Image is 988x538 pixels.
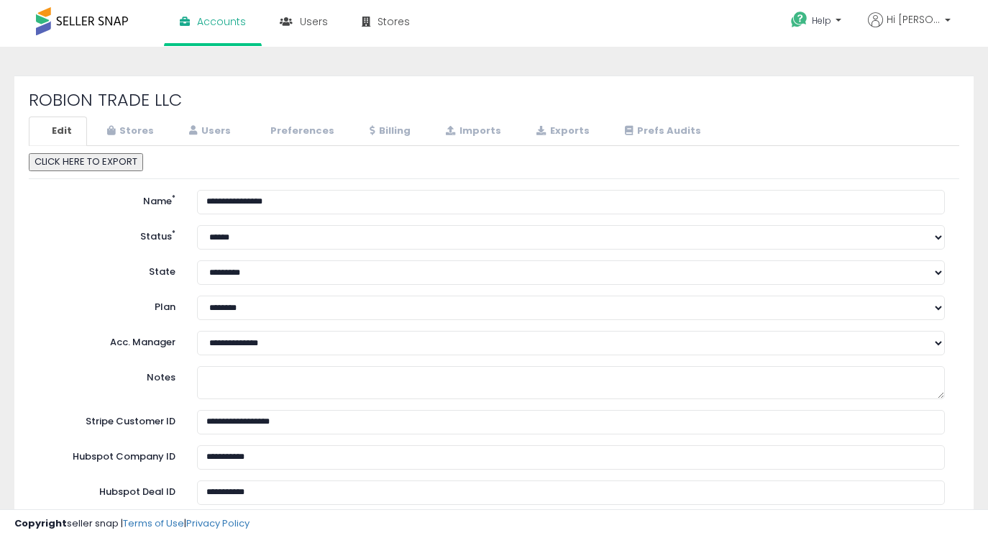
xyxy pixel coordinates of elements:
a: Hi [PERSON_NAME] [868,12,951,45]
a: Imports [427,117,516,146]
a: Users [170,117,246,146]
button: CLICK HERE TO EXPORT [29,153,143,171]
label: Name [32,190,186,209]
div: seller snap | | [14,517,250,531]
a: Prefs Audits [606,117,716,146]
a: Preferences [247,117,349,146]
span: Accounts [197,14,246,29]
label: State [32,260,186,279]
label: Notes [32,366,186,385]
span: Help [812,14,831,27]
span: Stores [378,14,410,29]
a: Terms of Use [123,516,184,530]
label: Hubspot Company ID [32,445,186,464]
a: Privacy Policy [186,516,250,530]
label: Stripe Customer ID [32,410,186,429]
span: Hi [PERSON_NAME] [887,12,941,27]
span: Users [300,14,328,29]
a: Billing [351,117,426,146]
i: Get Help [790,11,808,29]
a: Exports [518,117,605,146]
strong: Copyright [14,516,67,530]
label: Hubspot Deal ID [32,480,186,499]
label: Acc. Manager [32,331,186,350]
a: Stores [88,117,169,146]
label: Status [32,225,186,244]
label: Plan [32,296,186,314]
a: Edit [29,117,87,146]
h2: ROBION TRADE LLC [29,91,959,109]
